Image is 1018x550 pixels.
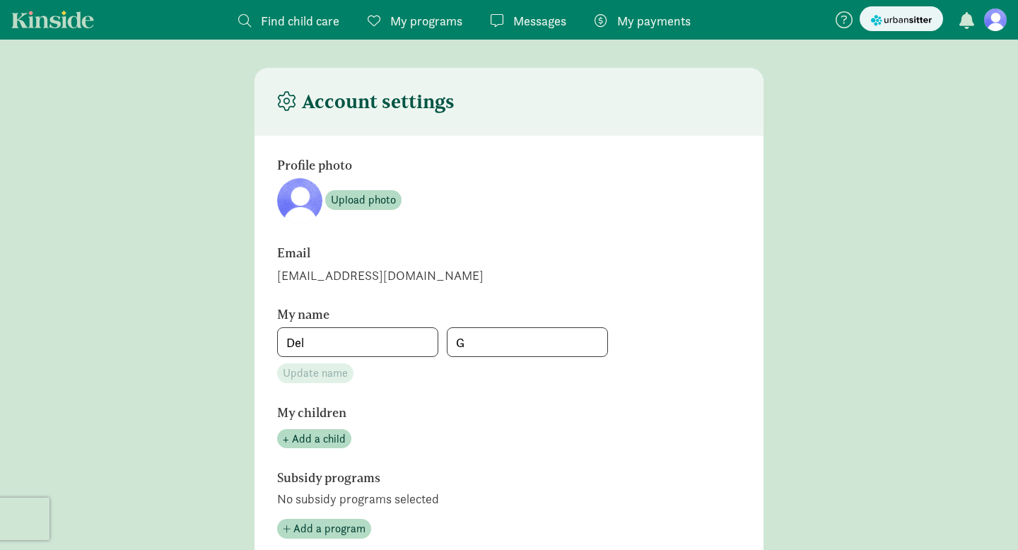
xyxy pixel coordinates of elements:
button: + Add a child [277,429,351,449]
span: Update name [283,365,348,382]
span: Add a program [293,520,365,537]
span: My programs [390,11,462,30]
button: Add a program [277,519,371,539]
h6: Email [277,246,666,260]
a: Kinside [11,11,94,28]
span: + Add a child [283,431,346,447]
p: No subsidy programs selected [277,491,741,508]
h6: My children [277,406,666,420]
input: Last name [447,328,607,356]
span: Upload photo [331,192,396,209]
span: Messages [513,11,566,30]
button: Upload photo [325,190,402,210]
h6: Profile photo [277,158,666,172]
h6: Subsidy programs [277,471,666,485]
span: Find child care [261,11,339,30]
div: [EMAIL_ADDRESS][DOMAIN_NAME] [277,266,741,285]
span: My payments [617,11,691,30]
h4: Account settings [277,90,455,113]
button: Update name [277,363,353,383]
input: First name [278,328,438,356]
h6: My name [277,308,666,322]
img: urbansitter_logo_small.svg [871,13,932,28]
